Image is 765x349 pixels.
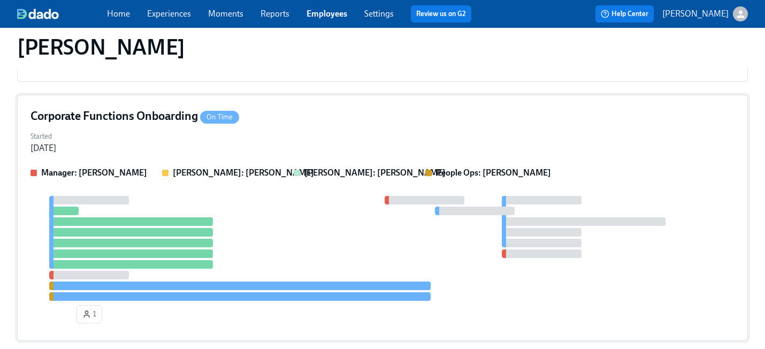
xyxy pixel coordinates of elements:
span: Help Center [601,9,648,19]
h1: [PERSON_NAME] [17,34,185,60]
span: 1 [82,309,96,320]
a: Reports [261,9,289,19]
strong: People Ops: [PERSON_NAME] [436,168,551,178]
button: Help Center [595,5,654,22]
a: Review us on G2 [416,9,466,19]
p: [PERSON_NAME] [662,8,729,20]
img: dado [17,9,59,19]
label: Started [30,131,56,142]
strong: [PERSON_NAME]: [PERSON_NAME] [173,168,314,178]
strong: [PERSON_NAME]: [PERSON_NAME] [304,168,446,178]
a: Settings [364,9,394,19]
a: dado [17,9,107,19]
div: [DATE] [30,142,56,154]
button: 1 [76,305,102,323]
strong: Manager: [PERSON_NAME] [41,168,147,178]
h4: Corporate Functions Onboarding [30,108,239,124]
a: Employees [307,9,347,19]
span: On Time [200,113,239,121]
a: Moments [208,9,243,19]
button: Review us on G2 [411,5,471,22]
a: Experiences [147,9,191,19]
a: Home [107,9,130,19]
button: [PERSON_NAME] [662,6,748,21]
